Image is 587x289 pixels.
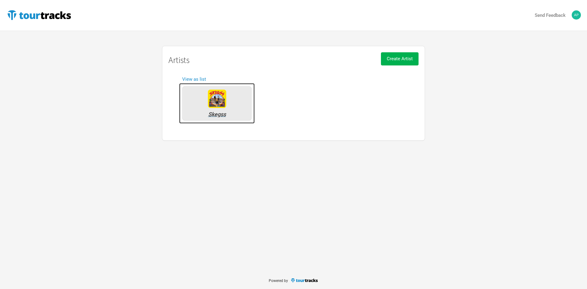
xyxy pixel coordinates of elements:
img: TourTracks [290,278,319,283]
img: 8909b579-dbe5-4499-aa28-03962cc12084-Skegss.jpg [208,90,226,108]
img: Alexander [572,10,581,20]
div: Skegss [186,112,248,117]
button: Create Artist [381,52,419,65]
img: TourTracks [6,9,72,21]
strong: Send Feedback [535,13,566,18]
h1: Artists [168,55,419,65]
div: Skegss [208,90,226,108]
span: Create Artist [387,56,413,61]
a: View as list [182,76,206,82]
a: Skegss [179,83,255,124]
span: Powered by [269,279,288,283]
